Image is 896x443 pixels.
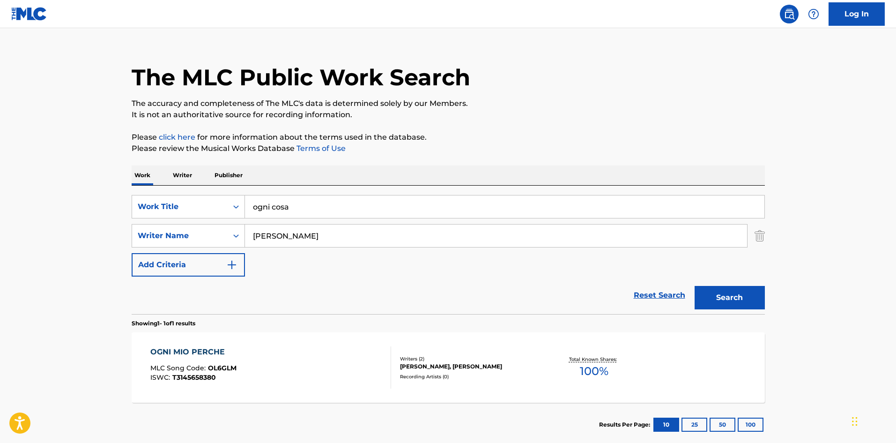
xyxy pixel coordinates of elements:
[681,418,707,432] button: 25
[804,5,823,23] div: Help
[755,224,765,248] img: Delete Criterion
[695,286,765,309] button: Search
[580,363,608,380] span: 100 %
[629,285,690,306] a: Reset Search
[212,165,245,185] p: Publisher
[132,132,765,143] p: Please for more information about the terms used in the database.
[849,398,896,443] iframe: Chat Widget
[132,253,245,277] button: Add Criteria
[132,319,195,328] p: Showing 1 - 1 of 1 results
[132,165,153,185] p: Work
[132,98,765,109] p: The accuracy and completeness of The MLC's data is determined solely by our Members.
[400,373,541,380] div: Recording Artists ( 0 )
[599,420,652,429] p: Results Per Page:
[150,373,172,382] span: ISWC :
[784,8,795,20] img: search
[138,230,222,241] div: Writer Name
[132,195,765,314] form: Search Form
[295,144,346,153] a: Terms of Use
[780,5,799,23] a: Public Search
[653,418,679,432] button: 10
[569,356,619,363] p: Total Known Shares:
[400,362,541,371] div: [PERSON_NAME], [PERSON_NAME]
[400,355,541,362] div: Writers ( 2 )
[172,373,216,382] span: T3145658380
[852,407,858,435] div: Drag
[738,418,763,432] button: 100
[710,418,735,432] button: 50
[138,201,222,212] div: Work Title
[11,7,47,21] img: MLC Logo
[208,364,237,372] span: OL6GLM
[132,109,765,120] p: It is not an authoritative source for recording information.
[132,143,765,154] p: Please review the Musical Works Database
[829,2,885,26] a: Log In
[170,165,195,185] p: Writer
[150,364,208,372] span: MLC Song Code :
[226,259,237,270] img: 9d2ae6d4665cec9f34b9.svg
[150,346,237,358] div: OGNI MIO PERCHE
[159,133,195,142] a: click here
[808,8,819,20] img: help
[132,63,470,91] h1: The MLC Public Work Search
[132,332,765,403] a: OGNI MIO PERCHEMLC Song Code:OL6GLMISWC:T3145658380Writers (2)[PERSON_NAME], [PERSON_NAME]Recordi...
